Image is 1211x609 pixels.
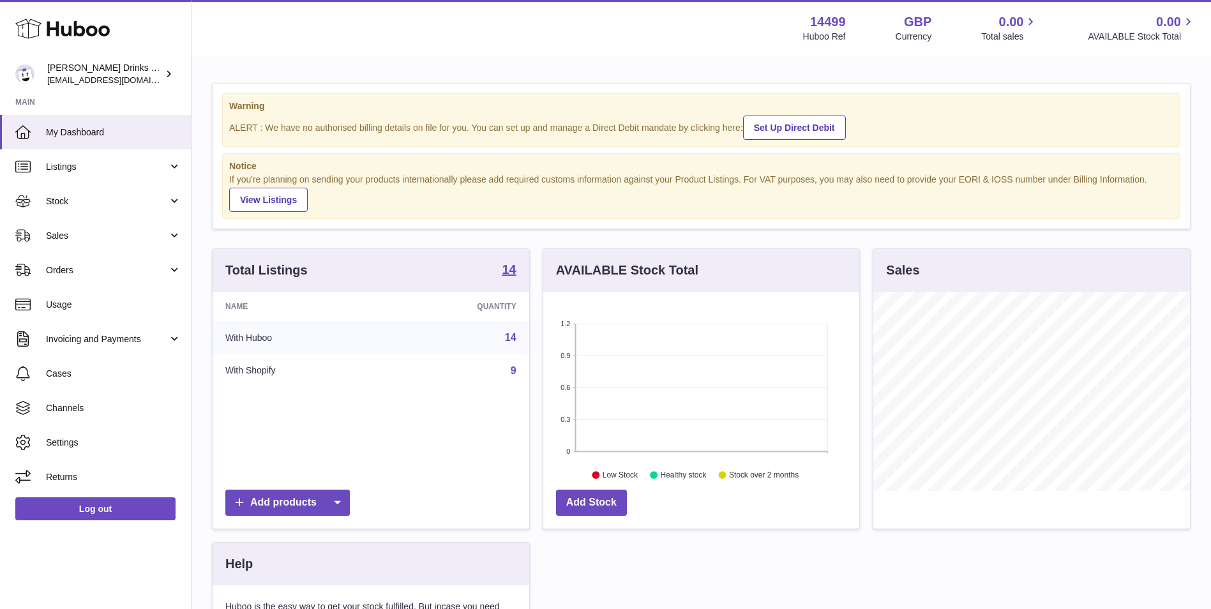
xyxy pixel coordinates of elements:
a: 0.00 AVAILABLE Stock Total [1088,13,1196,43]
span: [EMAIL_ADDRESS][DOMAIN_NAME] [47,75,188,85]
strong: GBP [904,13,931,31]
h3: Total Listings [225,262,308,279]
td: With Shopify [213,354,383,387]
h3: Help [225,555,253,573]
th: Name [213,292,383,321]
a: Set Up Direct Debit [743,116,846,140]
text: Healthy stock [660,471,707,480]
img: internalAdmin-14499@internal.huboo.com [15,64,34,84]
span: 0.00 [999,13,1024,31]
span: Usage [46,299,181,311]
text: 0.6 [560,384,570,391]
span: Returns [46,471,181,483]
a: Log out [15,497,176,520]
div: [PERSON_NAME] Drinks LTD (t/a Zooz) [47,62,162,86]
text: 0.3 [560,416,570,423]
span: Total sales [981,31,1038,43]
span: Settings [46,437,181,449]
a: Add Stock [556,490,627,516]
strong: 14 [502,263,516,276]
span: 0.00 [1156,13,1181,31]
text: 0.9 [560,352,570,359]
a: 14 [505,332,516,343]
div: ALERT : We have no authorised billing details on file for you. You can set up and manage a Direct... [229,114,1173,140]
a: 0.00 Total sales [981,13,1038,43]
span: Orders [46,264,168,276]
strong: Notice [229,160,1173,172]
span: Sales [46,230,168,242]
h3: AVAILABLE Stock Total [556,262,698,279]
span: AVAILABLE Stock Total [1088,31,1196,43]
text: Stock over 2 months [729,471,799,480]
div: Huboo Ref [803,31,846,43]
th: Quantity [383,292,529,321]
h3: Sales [886,262,919,279]
div: If you're planning on sending your products internationally please add required customs informati... [229,174,1173,212]
text: Low Stock [603,471,638,480]
span: My Dashboard [46,126,181,139]
span: Cases [46,368,181,380]
div: Currency [896,31,932,43]
td: With Huboo [213,321,383,354]
strong: Warning [229,100,1173,112]
a: 14 [502,263,516,278]
span: Invoicing and Payments [46,333,168,345]
a: View Listings [229,188,308,212]
strong: 14499 [810,13,846,31]
text: 1.2 [560,320,570,327]
span: Stock [46,195,168,207]
a: Add products [225,490,350,516]
text: 0 [566,447,570,455]
span: Listings [46,161,168,173]
a: 9 [511,365,516,376]
span: Channels [46,402,181,414]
